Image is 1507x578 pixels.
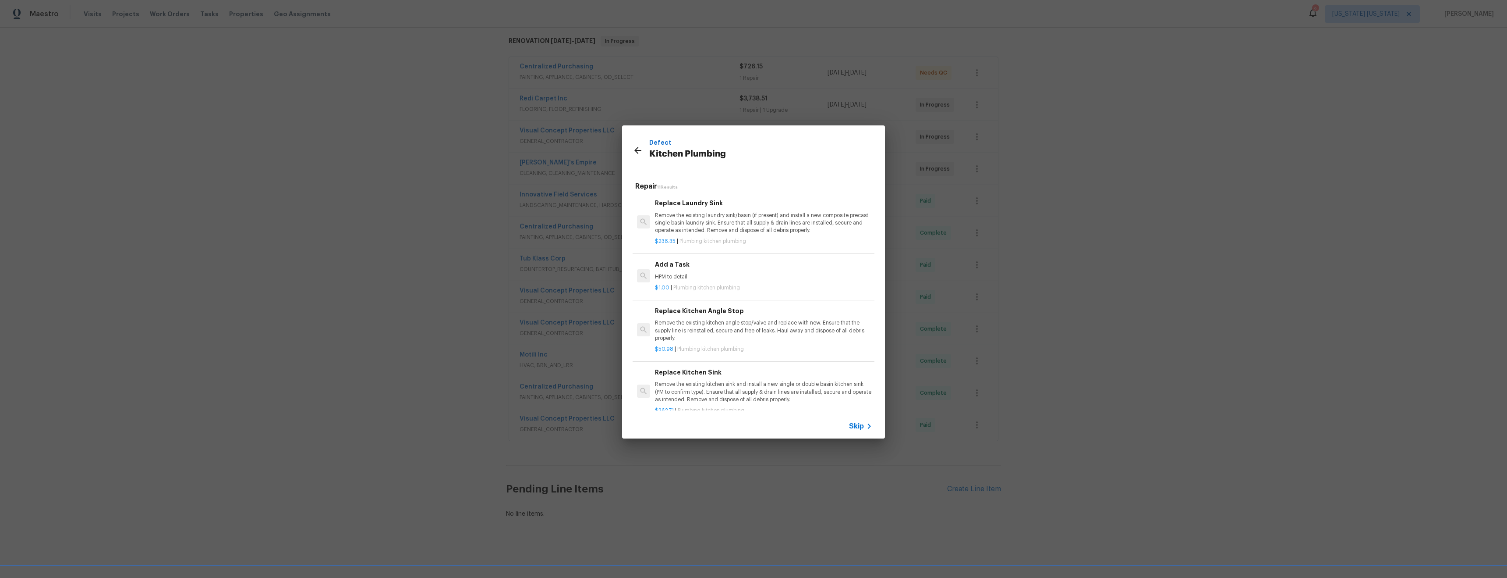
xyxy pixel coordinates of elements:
span: Plumbing kitchen plumbing [673,285,740,290]
span: $236.35 [655,239,676,244]
p: Remove the existing laundry sink/basin (if present) and install a new composite precast single ba... [655,212,872,234]
span: Plumbing kitchen plumbing [678,408,744,413]
p: | [655,346,872,353]
p: | [655,284,872,292]
p: | [655,407,872,414]
p: Kitchen Plumbing [649,147,835,161]
h6: Add a Task [655,260,872,269]
h6: Replace Kitchen Angle Stop [655,306,872,316]
p: Remove the existing kitchen angle stop/valve and replace with new. Ensure that the supply line is... [655,319,872,342]
span: Skip [849,422,864,431]
p: Remove the existing kitchen sink and install a new single or double basin kitchen sink (PM to con... [655,381,872,403]
span: Plumbing kitchen plumbing [679,239,746,244]
span: $50.98 [655,346,673,352]
span: Plumbing kitchen plumbing [677,346,744,352]
h6: Replace Kitchen Sink [655,367,872,377]
span: 11 Results [657,185,678,189]
span: $262.71 [655,408,674,413]
p: HPM to detail [655,273,872,281]
p: | [655,238,872,245]
p: Defect [649,138,835,147]
h5: Repair [635,182,874,191]
span: $1.00 [655,285,669,290]
h6: Replace Laundry Sink [655,198,872,208]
